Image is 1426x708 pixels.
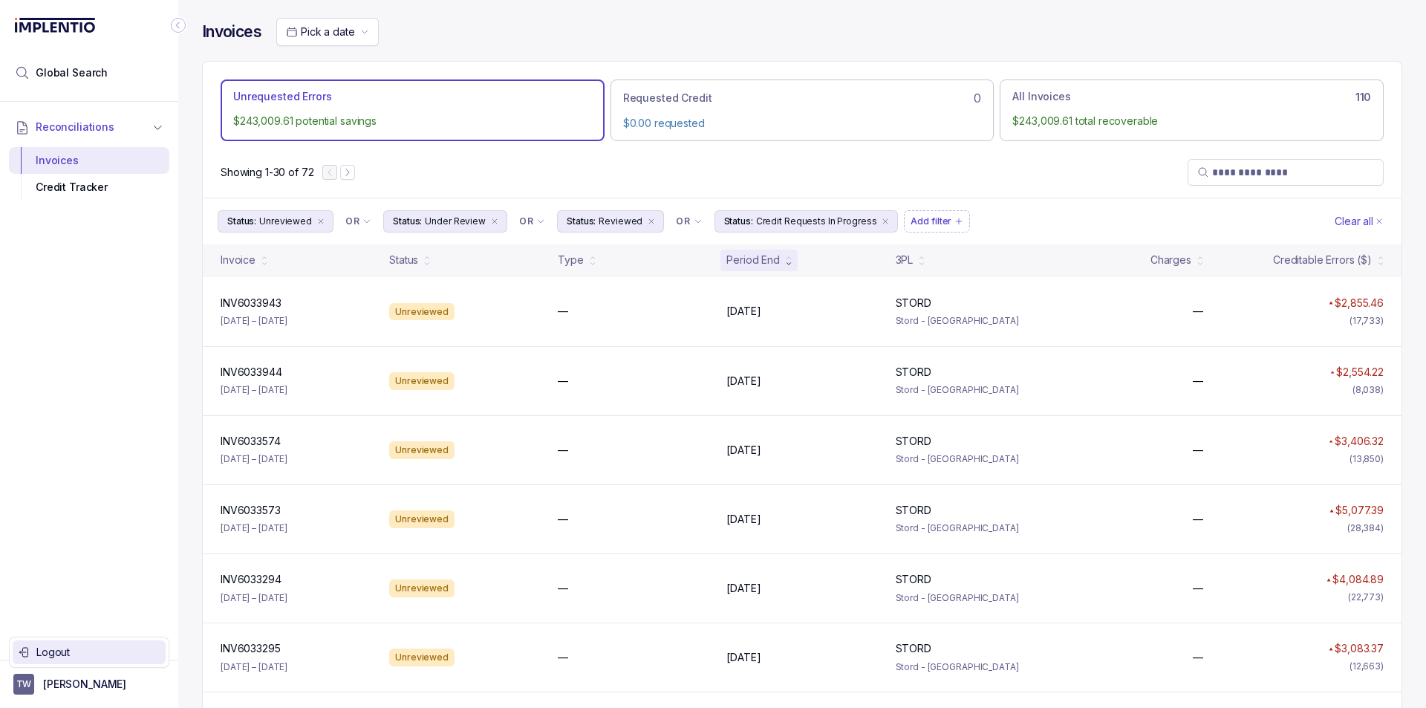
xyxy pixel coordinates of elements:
[896,503,931,518] p: STORD
[519,215,545,227] li: Filter Chip Connector undefined
[1355,91,1371,103] h6: 110
[558,443,568,458] p: —
[36,645,160,660] p: Logout
[1335,503,1384,518] p: $5,077.39
[221,165,313,180] p: Showing 1-30 of 72
[389,441,455,459] div: Unreviewed
[896,641,931,656] p: STORD
[1335,296,1384,311] p: $2,855.46
[36,120,114,134] span: Reconciliations
[233,89,331,104] p: Unrequested Errors
[1012,89,1070,104] p: All Invoices
[726,512,761,527] p: [DATE]
[21,174,157,201] div: Credit Tracker
[13,674,165,695] button: User initials[PERSON_NAME]
[1329,509,1334,513] img: red pointer upwards
[1329,647,1333,651] img: red pointer upwards
[726,581,761,596] p: [DATE]
[301,25,354,38] span: Pick a date
[911,214,951,229] p: Add filter
[623,91,712,105] p: Requested Credit
[567,214,596,229] p: Status:
[1336,365,1384,380] p: $2,554.22
[896,572,931,587] p: STORD
[221,591,287,605] p: [DATE] – [DATE]
[623,116,982,131] p: $0.00 requested
[43,677,126,692] p: [PERSON_NAME]
[1350,314,1384,328] div: (17,733)
[558,374,568,389] p: —
[1193,443,1203,458] p: —
[389,579,455,597] div: Unreviewed
[904,210,970,233] button: Filter Chip Add filter
[896,314,1046,328] p: Stord - [GEOGRAPHIC_DATA]
[345,215,359,227] p: OR
[1347,521,1384,536] div: (28,384)
[1335,214,1373,229] p: Clear all
[383,210,507,233] li: Filter Chip Under Review
[221,314,287,328] p: [DATE] – [DATE]
[340,165,355,180] button: Next Page
[221,365,282,380] p: INV6033944
[1332,572,1384,587] p: $4,084.89
[623,89,982,107] div: 0
[221,521,287,536] p: [DATE] – [DATE]
[726,253,780,267] div: Period End
[1273,253,1372,267] div: Creditable Errors ($)
[218,210,1332,233] ul: Filter Group
[676,215,690,227] p: OR
[1193,650,1203,665] p: —
[221,383,287,397] p: [DATE] – [DATE]
[315,215,327,227] div: remove content
[1193,581,1203,596] p: —
[221,253,255,267] div: Invoice
[286,25,354,39] search: Date Range Picker
[558,650,568,665] p: —
[724,214,753,229] p: Status:
[221,79,1384,140] ul: Action Tab Group
[1329,301,1333,305] img: red pointer upwards
[221,452,287,467] p: [DATE] – [DATE]
[1193,512,1203,527] p: —
[558,304,568,319] p: —
[389,649,455,666] div: Unreviewed
[1326,578,1331,582] img: red pointer upwards
[339,211,377,232] button: Filter Chip Connector undefined
[896,253,914,267] div: 3PL
[896,452,1046,467] p: Stord - [GEOGRAPHIC_DATA]
[557,210,664,233] button: Filter Chip Reviewed
[879,215,891,227] div: remove content
[599,214,642,229] p: Reviewed
[896,365,931,380] p: STORD
[726,650,761,665] p: [DATE]
[896,434,931,449] p: STORD
[1352,383,1384,397] div: (8,038)
[726,304,761,319] p: [DATE]
[218,210,333,233] li: Filter Chip Unreviewed
[896,383,1046,397] p: Stord - [GEOGRAPHIC_DATA]
[221,660,287,675] p: [DATE] – [DATE]
[1332,210,1387,233] button: Clear Filters
[519,215,533,227] p: OR
[1335,641,1384,656] p: $3,083.37
[1330,371,1335,374] img: red pointer upwards
[389,372,455,390] div: Unreviewed
[558,512,568,527] p: —
[259,214,312,229] p: Unreviewed
[1335,434,1384,449] p: $3,406.32
[896,660,1046,675] p: Stord - [GEOGRAPHIC_DATA]
[645,215,657,227] div: remove content
[726,443,761,458] p: [DATE]
[896,591,1046,605] p: Stord - [GEOGRAPHIC_DATA]
[489,215,501,227] div: remove content
[36,65,108,80] span: Global Search
[221,503,281,518] p: INV6033573
[233,114,592,129] p: $243,009.61 potential savings
[276,18,379,46] button: Date Range Picker
[9,144,169,204] div: Reconciliations
[1348,590,1384,605] div: (22,773)
[221,572,281,587] p: INV6033294
[896,296,931,311] p: STORD
[1150,253,1191,267] div: Charges
[21,147,157,174] div: Invoices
